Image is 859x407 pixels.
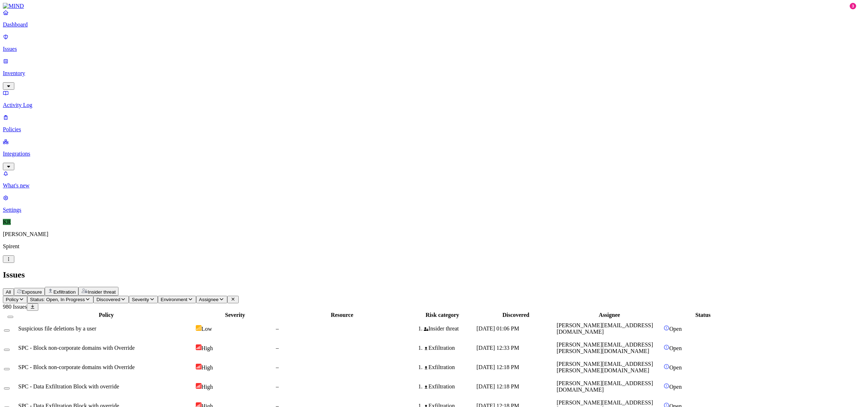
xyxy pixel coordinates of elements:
[3,58,856,89] a: Inventory
[8,316,13,318] button: Select all
[196,325,202,331] img: severity-low
[18,345,135,351] span: SPC - Block non-corporate domains with Override
[3,34,856,52] a: Issues
[557,380,653,393] span: [PERSON_NAME][EMAIL_ADDRESS][DOMAIN_NAME]
[196,344,202,350] img: severity-high
[276,312,408,318] div: Resource
[476,325,519,332] span: [DATE] 01:06 PM
[6,289,11,295] span: All
[664,344,669,350] img: status-open
[88,289,116,295] span: Insider threat
[476,364,519,370] span: [DATE] 12:18 PM
[424,383,475,390] div: Exfiltration
[3,102,856,108] p: Activity Log
[669,384,682,390] span: Open
[669,364,682,371] span: Open
[4,349,10,351] button: Select row
[18,364,135,370] span: SPC - Block non-corporate domains with Override
[3,243,856,250] p: Spirent
[3,3,856,9] a: MIND
[664,325,669,331] img: status-open
[557,342,653,354] span: [PERSON_NAME][EMAIL_ADDRESS][PERSON_NAME][DOMAIN_NAME]
[3,3,24,9] img: MIND
[4,329,10,332] button: Select row
[276,345,279,351] span: –
[3,46,856,52] p: Issues
[196,364,202,369] img: severity-high
[557,322,653,335] span: [PERSON_NAME][EMAIL_ADDRESS][DOMAIN_NAME]
[3,195,856,213] a: Settings
[3,151,856,157] p: Integrations
[53,289,76,295] span: Exfiltration
[202,364,213,371] span: High
[199,297,219,302] span: Assignee
[3,90,856,108] a: Activity Log
[96,297,120,302] span: Discovered
[669,345,682,351] span: Open
[196,383,202,389] img: severity-high
[3,70,856,77] p: Inventory
[276,383,279,389] span: –
[22,289,42,295] span: Exposure
[3,126,856,133] p: Policies
[409,312,475,318] div: Risk category
[3,182,856,189] p: What's new
[557,361,653,373] span: [PERSON_NAME][EMAIL_ADDRESS][PERSON_NAME][DOMAIN_NAME]
[18,383,119,389] span: SPC - Data Exfiltration Block with override
[3,138,856,169] a: Integrations
[3,231,856,237] p: [PERSON_NAME]
[276,325,279,332] span: –
[424,364,475,371] div: Exfiltration
[161,297,188,302] span: Environment
[3,114,856,133] a: Policies
[669,326,682,332] span: Open
[850,3,856,9] div: 3
[3,21,856,28] p: Dashboard
[424,345,475,351] div: Exfiltration
[557,312,662,318] div: Assignee
[202,345,213,351] span: High
[202,384,213,390] span: High
[202,326,212,332] span: Low
[4,387,10,389] button: Select row
[664,312,742,318] div: Status
[3,304,27,310] span: 980 Issues
[476,312,555,318] div: Discovered
[664,364,669,369] img: status-open
[3,9,856,28] a: Dashboard
[18,325,96,332] span: Suspicious file deletions by a user
[3,170,856,189] a: What's new
[4,368,10,370] button: Select row
[132,297,149,302] span: Severity
[196,312,275,318] div: Severity
[3,207,856,213] p: Settings
[424,325,475,332] div: Insider threat
[476,345,519,351] span: [DATE] 12:33 PM
[276,364,279,370] span: –
[3,270,856,280] h2: Issues
[664,383,669,389] img: status-open
[6,297,19,302] span: Policy
[30,297,85,302] span: Status: Open, In Progress
[18,312,194,318] div: Policy
[3,219,11,225] span: KR
[476,383,519,389] span: [DATE] 12:18 PM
